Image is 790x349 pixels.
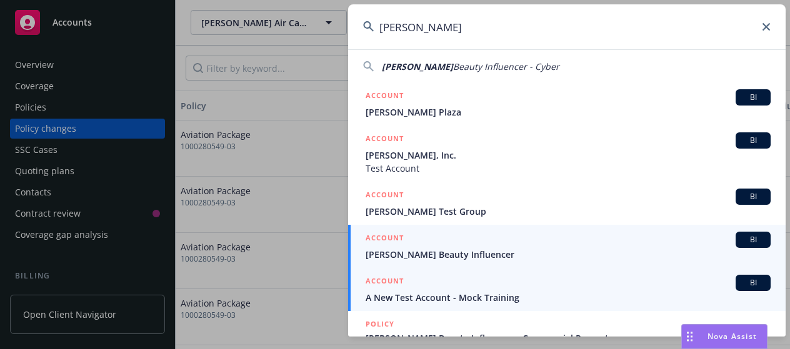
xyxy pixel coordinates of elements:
button: Nova Assist [681,324,767,349]
h5: ACCOUNT [366,132,404,147]
a: ACCOUNTBI[PERSON_NAME] Plaza [348,82,786,125]
div: Drag to move [682,325,697,348]
a: ACCOUNTBI[PERSON_NAME] Beauty Influencer [348,225,786,268]
a: ACCOUNTBIA New Test Account - Mock Training [348,268,786,311]
span: Beauty Influencer - Cyber [453,61,559,72]
span: [PERSON_NAME] [382,61,453,72]
span: BI [741,191,766,202]
h5: ACCOUNT [366,232,404,247]
h5: ACCOUNT [366,89,404,104]
span: Test Account [366,162,771,175]
span: [PERSON_NAME] Beauty Influencer [366,248,771,261]
input: Search... [348,4,786,49]
span: [PERSON_NAME] Beauty Influencer - Commercial Property [366,332,771,345]
span: BI [741,234,766,245]
span: [PERSON_NAME] Test Group [366,205,771,218]
a: ACCOUNTBI[PERSON_NAME] Test Group [348,182,786,225]
span: [PERSON_NAME] Plaza [366,106,771,119]
h5: ACCOUNT [366,189,404,204]
span: BI [741,277,766,288]
h5: ACCOUNT [366,275,404,290]
span: [PERSON_NAME], Inc. [366,149,771,162]
span: A New Test Account - Mock Training [366,291,771,304]
span: BI [741,135,766,146]
a: ACCOUNTBI[PERSON_NAME], Inc.Test Account [348,125,786,182]
span: BI [741,92,766,103]
span: Nova Assist [707,331,757,342]
h5: POLICY [366,318,394,330]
